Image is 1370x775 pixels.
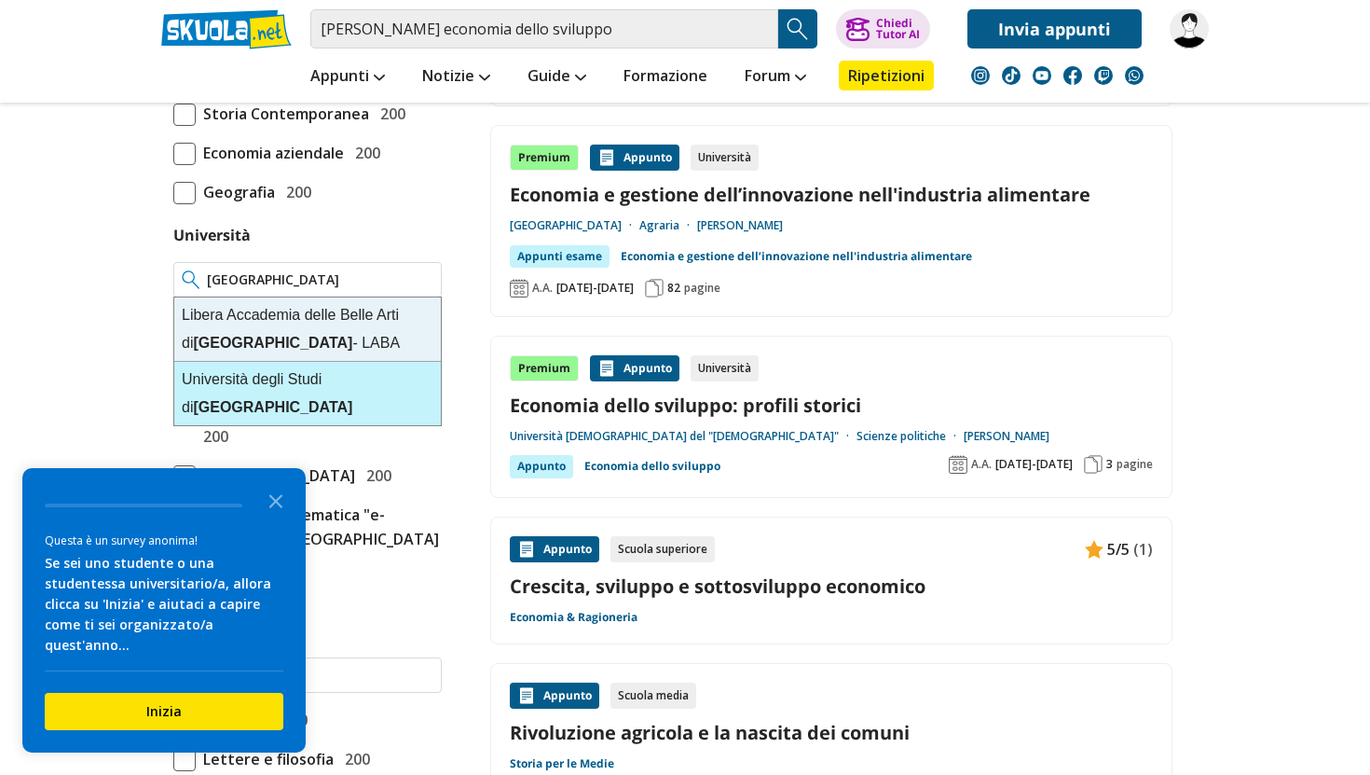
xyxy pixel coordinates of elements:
button: Inizia [45,693,283,730]
a: Formazione [619,61,712,94]
img: Pagine [1084,455,1103,474]
a: Invia appunti [967,9,1142,48]
a: Ripetizioni [839,61,934,90]
span: Storia Contemporanea [196,102,369,126]
a: Agraria [639,218,697,233]
div: Appunti esame [510,245,610,268]
a: Notizie [418,61,495,94]
label: Università [173,225,251,245]
img: Appunti contenuto [597,359,616,378]
div: Survey [22,468,306,753]
img: Anno accademico [510,279,528,298]
span: Geografia [196,180,275,204]
span: 5/5 [1107,537,1130,561]
span: Università telematica "e-Campus" di [GEOGRAPHIC_DATA] (CO) [196,503,442,575]
span: 200 [279,180,311,204]
span: (1) [1133,537,1153,561]
a: Crescita, sviluppo e sottosviluppo economico [510,574,1153,599]
img: Pagine [645,279,664,298]
div: Appunto [510,536,599,562]
span: A.A. [532,281,553,296]
strong: [GEOGRAPHIC_DATA] [193,399,352,415]
div: Scuola superiore [610,536,715,562]
img: tiktok [1002,66,1021,85]
a: Economia e gestione dell’innovazione nell'industria alimentare [621,245,972,268]
span: Lettere e filosofia [196,747,334,771]
img: facebook [1063,66,1082,85]
a: Università [DEMOGRAPHIC_DATA] del "[DEMOGRAPHIC_DATA]" [510,429,856,444]
span: 3 [1106,457,1113,472]
a: Scienze politiche [856,429,964,444]
span: 200 [348,141,380,165]
img: Cerca appunti, riassunti o versioni [784,15,812,43]
img: youtube [1033,66,1051,85]
span: Economia aziendale [196,141,344,165]
img: Appunti contenuto [597,148,616,167]
button: Search Button [778,9,817,48]
a: Economia dello sviluppo: profili storici [510,393,1153,418]
a: Appunti [306,61,390,94]
strong: [GEOGRAPHIC_DATA] [193,335,352,351]
div: Chiedi Tutor AI [876,18,920,40]
a: Economia e gestione dell’innovazione nell'industria alimentare [510,182,1153,207]
img: Ricerca universita [182,270,199,289]
div: Scuola media [610,683,696,709]
a: Economia & Ragioneria [510,610,637,625]
img: Francesco.Lupelli [1170,9,1209,48]
div: Premium [510,145,579,171]
a: Storia per le Medie [510,756,614,771]
a: [PERSON_NAME] [964,429,1049,444]
img: Appunti contenuto [517,540,536,559]
span: 200 [359,464,391,488]
div: Appunto [510,455,573,477]
span: [GEOGRAPHIC_DATA] [196,464,355,488]
button: ChiediTutor AI [836,9,930,48]
span: pagine [684,281,720,296]
div: Premium [510,355,579,381]
div: Appunto [590,355,679,381]
button: Close the survey [257,481,295,519]
a: Forum [740,61,811,94]
input: Ricerca facoltà [207,666,433,685]
div: Università [691,355,759,381]
div: Se sei uno studente o una studentessa universitario/a, allora clicca su 'Inizia' e aiutaci a capi... [45,553,283,656]
div: Questa è un survey anonima! [45,532,283,549]
div: Appunto [590,145,679,171]
input: Ricerca universita [207,270,433,289]
input: Cerca appunti, riassunti o versioni [310,9,778,48]
span: [DATE]-[DATE] [556,281,634,296]
a: Guide [523,61,591,94]
img: Appunti contenuto [517,686,536,705]
span: 200 [373,102,405,126]
img: Appunti contenuto [1085,540,1103,559]
span: 200 [337,747,370,771]
div: Appunto [510,683,599,709]
span: A.A. [971,457,992,472]
span: 200 [196,424,228,449]
img: twitch [1094,66,1113,85]
span: pagine [1117,457,1153,472]
img: Anno accademico [949,455,967,474]
img: instagram [971,66,990,85]
div: Università [691,145,759,171]
span: [DATE]-[DATE] [995,457,1073,472]
a: Economia dello sviluppo [584,455,720,477]
a: [GEOGRAPHIC_DATA] [510,218,639,233]
a: Rivoluzione agricola e la nascita dei comuni [510,720,1153,745]
span: 82 [667,281,680,296]
img: WhatsApp [1125,66,1144,85]
div: Libera Accademia delle Belle Arti di - LABA [174,298,441,362]
a: [PERSON_NAME] [697,218,783,233]
div: Università degli Studi di [174,362,441,425]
